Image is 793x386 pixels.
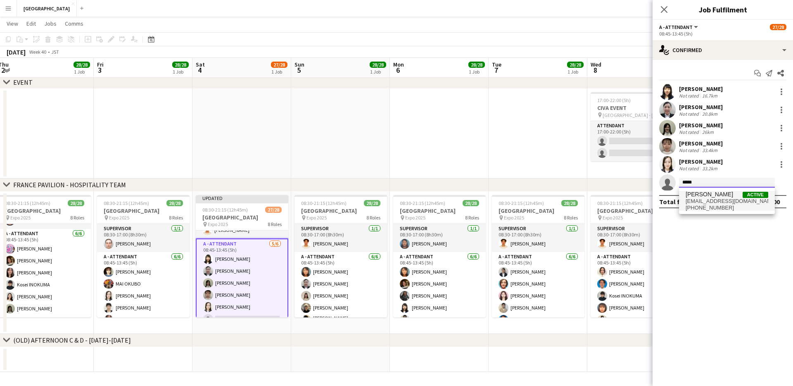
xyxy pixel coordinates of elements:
span: 27/28 [265,207,282,213]
span: 3 [96,65,104,75]
button: [GEOGRAPHIC_DATA] [17,0,77,17]
span: 28/28 [364,200,380,206]
app-card-role: A - ATTENDANT5/608:45-13:45 (5h)[PERSON_NAME][PERSON_NAME][PERSON_NAME][PERSON_NAME][PERSON_NAME] [196,238,288,328]
h3: [GEOGRAPHIC_DATA] [196,214,288,221]
app-card-role: A - ATTENDANT6/608:45-13:45 (5h)[PERSON_NAME][PERSON_NAME][PERSON_NAME][PERSON_NAME][PERSON_NAME] [393,252,486,340]
div: 20.8km [700,111,719,117]
div: 1 Job [469,69,484,75]
span: Expo 2025 [10,214,31,221]
span: 28/28 [463,200,479,206]
span: Sun [294,61,304,68]
span: 08:30-21:15 (12h45m) [400,200,445,206]
div: 08:45-13:45 (5h) [659,31,786,37]
span: 08:30-21:15 (12h45m) [5,200,50,206]
span: Comms [65,20,83,27]
span: Jobs [44,20,57,27]
span: 8 Roles [564,214,578,221]
a: Comms [62,18,87,29]
app-card-role: SUPERVISOR1/108:30-17:00 (8h30m)[PERSON_NAME] [294,224,387,252]
span: 8 Roles [268,221,282,227]
h3: [GEOGRAPHIC_DATA] [97,207,190,214]
div: (OLD) AFTERNOON C & D - [DATE]-[DATE] [13,336,131,344]
app-card-role: ATTENDANT0/217:00-22:00 (5h) [591,121,683,161]
span: 27/28 [770,24,786,30]
span: 08:30-21:15 (12h45m) [202,207,248,213]
div: 1 Job [370,69,386,75]
app-card-role: SUPERVISOR1/108:30-17:00 (8h30m)[PERSON_NAME] [393,224,486,252]
span: 28/28 [370,62,386,68]
span: [GEOGRAPHIC_DATA] - [GEOGRAPHIC_DATA] EXPO 2025 [603,112,665,118]
app-job-card: 08:30-21:15 (12h45m)28/28[GEOGRAPHIC_DATA] Expo 20258 RolesSUPERVISOR1/108:30-17:00 (8h30m)[PERSO... [492,195,584,317]
div: 08:30-21:15 (12h45m)28/28[GEOGRAPHIC_DATA] Expo 20258 RolesSUPERVISOR1/108:30-17:00 (8h30m)[PERSO... [97,195,190,317]
app-job-card: 17:00-22:00 (5h)0/2CIVA EVENT [GEOGRAPHIC_DATA] - [GEOGRAPHIC_DATA] EXPO 20251 RoleATTENDANT0/217... [591,92,683,161]
div: [PERSON_NAME] [679,122,723,129]
div: FRANCE PAVILION - HOSPITALITY TEAM [13,181,126,189]
app-card-role: A - ATTENDANT6/608:45-13:45 (5h)[PERSON_NAME][PERSON_NAME]Kosei INOKUMA[PERSON_NAME][PERSON_NAME] [591,252,683,340]
div: Updated [196,195,288,202]
span: Expo 2025 [208,221,228,227]
span: Expo 2025 [504,214,524,221]
app-card-role: A - ATTENDANT6/608:45-13:45 (5h)[PERSON_NAME][PERSON_NAME][PERSON_NAME][PERSON_NAME][PERSON_NAME]... [294,252,387,343]
app-card-role: A - ATTENDANT6/608:45-13:45 (5h)[PERSON_NAME]MAI OKUBO[PERSON_NAME][PERSON_NAME][PERSON_NAME] [97,252,190,340]
div: Total fee [659,198,687,206]
span: 27/28 [271,62,287,68]
div: 26km [700,129,715,135]
div: Not rated [679,129,700,135]
span: 28/28 [172,62,189,68]
div: JST [51,49,59,55]
span: Sat [196,61,205,68]
span: Expo 2025 [109,214,129,221]
span: 4 [195,65,205,75]
app-card-role: SUPERVISOR1/108:30-17:00 (8h30m)[PERSON_NAME] [492,224,584,252]
h3: [GEOGRAPHIC_DATA] [393,207,486,214]
span: 28/28 [567,62,584,68]
a: Jobs [41,18,60,29]
button: A - ATTENDANT [659,24,699,30]
a: Edit [23,18,39,29]
app-card-role: A - ATTENDANT6/608:45-13:45 (5h)[PERSON_NAME][PERSON_NAME][PERSON_NAME][PERSON_NAME][PERSON_NAME] [492,252,584,340]
span: 08:30-21:15 (12h45m) [301,200,347,206]
h3: CIVA EVENT [591,104,683,112]
span: 5 [293,65,304,75]
span: Week 40 [27,49,48,55]
div: 1 Job [173,69,188,75]
span: Expo 2025 [306,214,327,221]
div: [PERSON_NAME] [679,158,723,165]
span: 8 Roles [366,214,380,221]
span: Tue [492,61,501,68]
app-job-card: Updated08:30-21:15 (12h45m)27/28[GEOGRAPHIC_DATA] Expo 20258 RolesSUPERVISOR1/108:30-17:00 (8h30m... [196,195,288,317]
h3: [GEOGRAPHIC_DATA] [294,207,387,214]
span: View [7,20,18,27]
div: Not rated [679,147,700,153]
a: View [3,18,21,29]
div: 1 Job [567,69,583,75]
div: Not rated [679,111,700,117]
span: 28/28 [74,62,90,68]
div: 08:30-21:15 (12h45m)28/28[GEOGRAPHIC_DATA] Expo 20258 RolesSUPERVISOR1/108:30-17:00 (8h30m)[PERSO... [591,195,683,317]
div: Not rated [679,165,700,172]
span: Wed [591,61,601,68]
span: 08:30-21:15 (12h45m) [104,200,149,206]
div: [PERSON_NAME] [679,103,723,111]
app-job-card: 08:30-21:15 (12h45m)28/28[GEOGRAPHIC_DATA] Expo 20258 RolesSUPERVISOR1/108:30-17:00 (8h30m)[PERSO... [294,195,387,317]
span: Expo 2025 [603,214,623,221]
div: [PERSON_NAME] [679,140,723,147]
div: 33.2km [700,165,719,172]
span: Mon [393,61,404,68]
span: 08:30-21:15 (12h45m) [499,200,544,206]
div: Confirmed [653,40,793,60]
span: 17:00-22:00 (5h) [597,97,631,103]
app-job-card: 08:30-21:15 (12h45m)28/28[GEOGRAPHIC_DATA] Expo 20258 RolesSUPERVISOR1/108:30-17:00 (8h30m)[PERSO... [393,195,486,317]
div: [DATE] [7,48,26,56]
span: 8 Roles [465,214,479,221]
app-card-role: SUPERVISOR1/108:30-17:00 (8h30m)[PERSON_NAME] [591,224,683,252]
span: 28/28 [561,200,578,206]
span: Fri [97,61,104,68]
span: 28/28 [68,200,84,206]
span: 28/28 [166,200,183,206]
